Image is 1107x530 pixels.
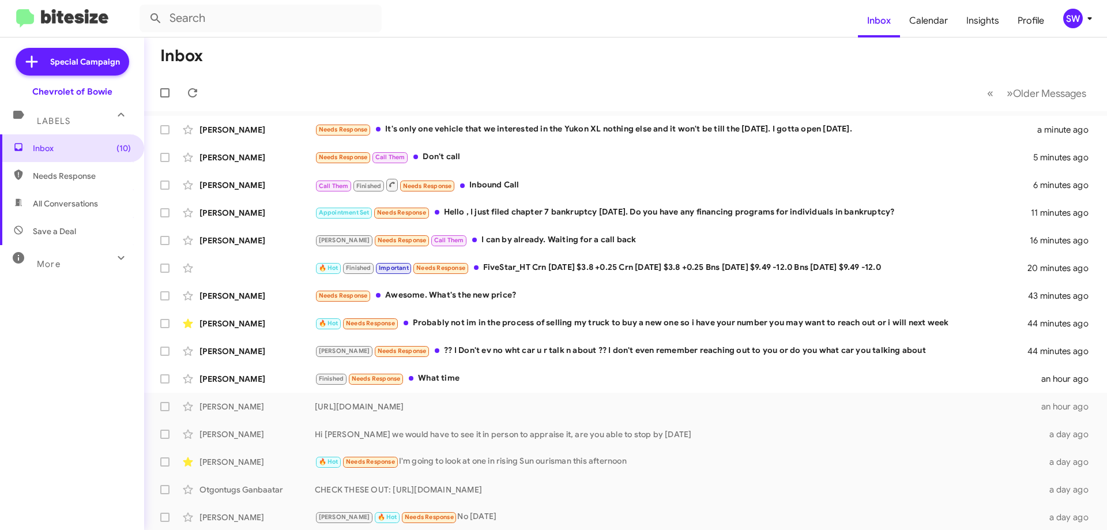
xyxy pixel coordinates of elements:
[33,198,98,209] span: All Conversations
[434,236,464,244] span: Call Them
[315,510,1042,524] div: No [DATE]
[315,484,1042,495] div: CHECK THESE OUT: [URL][DOMAIN_NAME]
[199,484,315,495] div: Otgontugs Ganbaatar
[199,373,315,385] div: [PERSON_NAME]
[199,235,315,246] div: [PERSON_NAME]
[1000,81,1093,105] button: Next
[199,179,315,191] div: [PERSON_NAME]
[160,47,203,65] h1: Inbox
[378,347,427,355] span: Needs Response
[1042,512,1098,523] div: a day ago
[319,153,368,161] span: Needs Response
[1029,318,1098,329] div: 44 minutes ago
[405,513,454,521] span: Needs Response
[16,48,129,76] a: Special Campaign
[199,124,315,136] div: [PERSON_NAME]
[957,4,1008,37] a: Insights
[981,81,1093,105] nav: Page navigation example
[1033,179,1098,191] div: 6 minutes ago
[199,207,315,219] div: [PERSON_NAME]
[199,152,315,163] div: [PERSON_NAME]
[1041,401,1098,412] div: an hour ago
[199,290,315,302] div: [PERSON_NAME]
[378,236,427,244] span: Needs Response
[315,289,1029,302] div: Awesome. What's the new price?
[315,401,1041,412] div: [URL][DOMAIN_NAME]
[1042,456,1098,468] div: a day ago
[403,182,452,190] span: Needs Response
[377,209,426,216] span: Needs Response
[199,456,315,468] div: [PERSON_NAME]
[1031,207,1098,219] div: 11 minutes ago
[1029,345,1098,357] div: 44 minutes ago
[315,151,1033,164] div: Don't call
[1041,373,1098,385] div: an hour ago
[315,317,1029,330] div: Probably not im in the process of selling my truck to buy a new one so i have your number you may...
[315,234,1030,247] div: I can by already. Waiting for a call back
[346,264,371,272] span: Finished
[199,318,315,329] div: [PERSON_NAME]
[1033,152,1098,163] div: 5 minutes ago
[319,375,344,382] span: Finished
[858,4,900,37] a: Inbox
[199,345,315,357] div: [PERSON_NAME]
[379,264,409,272] span: Important
[33,170,131,182] span: Needs Response
[1007,86,1013,100] span: »
[1029,262,1098,274] div: 20 minutes ago
[140,5,382,32] input: Search
[900,4,957,37] a: Calendar
[319,236,370,244] span: [PERSON_NAME]
[1029,290,1098,302] div: 43 minutes ago
[319,126,368,133] span: Needs Response
[319,182,349,190] span: Call Them
[1053,9,1094,28] button: SW
[37,116,70,126] span: Labels
[315,455,1042,468] div: I'm going to look at one in rising Sun ourisman this afternoon
[33,142,131,154] span: Inbox
[315,123,1037,136] div: It's only one vehicle that we interested in the Yukon XL nothing else and it won't be till the [D...
[319,209,370,216] span: Appointment Set
[1042,428,1098,440] div: a day ago
[199,401,315,412] div: [PERSON_NAME]
[116,142,131,154] span: (10)
[319,458,338,465] span: 🔥 Hot
[1037,124,1098,136] div: a minute ago
[37,259,61,269] span: More
[199,512,315,523] div: [PERSON_NAME]
[1030,235,1098,246] div: 16 minutes ago
[1063,9,1083,28] div: SW
[346,458,395,465] span: Needs Response
[319,513,370,521] span: [PERSON_NAME]
[315,428,1042,440] div: Hi [PERSON_NAME] we would have to see it in person to appraise it, are you able to stop by [DATE]
[319,319,338,327] span: 🔥 Hot
[315,261,1029,275] div: FiveStar_HT Crn [DATE] $3.8 +0.25 Crn [DATE] $3.8 +0.25 Bns [DATE] $9.49 -12.0 Bns [DATE] $9.49 -...
[378,513,397,521] span: 🔥 Hot
[33,225,76,237] span: Save a Deal
[987,86,993,100] span: «
[1042,484,1098,495] div: a day ago
[416,264,465,272] span: Needs Response
[32,86,112,97] div: Chevrolet of Bowie
[315,372,1041,385] div: What time
[352,375,401,382] span: Needs Response
[356,182,382,190] span: Finished
[375,153,405,161] span: Call Them
[980,81,1000,105] button: Previous
[50,56,120,67] span: Special Campaign
[1013,87,1086,100] span: Older Messages
[315,206,1031,219] div: Hello , I just filed chapter 7 bankruptcy [DATE]. Do you have any financing programs for individu...
[319,264,338,272] span: 🔥 Hot
[199,428,315,440] div: [PERSON_NAME]
[315,344,1029,358] div: ?? I Don't ev no wht car u r talk n about ?? I don't even remember reaching out to you or do you ...
[319,292,368,299] span: Needs Response
[315,178,1033,192] div: Inbound Call
[1008,4,1053,37] a: Profile
[346,319,395,327] span: Needs Response
[319,347,370,355] span: [PERSON_NAME]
